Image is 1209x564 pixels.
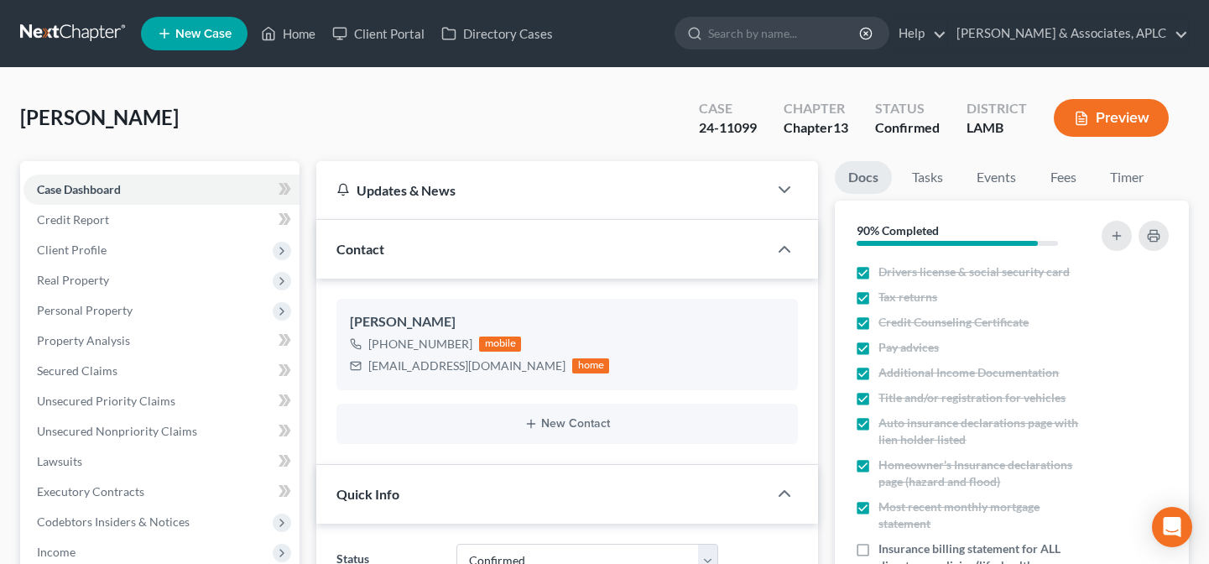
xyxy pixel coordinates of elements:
[37,333,130,347] span: Property Analysis
[878,314,1029,331] span: Credit Counseling Certificate
[875,99,940,118] div: Status
[572,358,609,373] div: home
[37,243,107,257] span: Client Profile
[967,99,1027,118] div: District
[1097,161,1157,194] a: Timer
[23,416,300,446] a: Unsecured Nonpriority Claims
[368,336,472,352] div: [PHONE_NUMBER]
[23,386,300,416] a: Unsecured Priority Claims
[878,415,1086,448] span: Auto insurance declarations page with lien holder listed
[878,289,937,305] span: Tax returns
[835,161,892,194] a: Docs
[23,326,300,356] a: Property Analysis
[699,118,757,138] div: 24-11099
[253,18,324,49] a: Home
[878,499,1086,532] span: Most recent monthly mortgage statement
[37,212,109,227] span: Credit Report
[336,241,384,257] span: Contact
[708,18,862,49] input: Search by name...
[23,205,300,235] a: Credit Report
[324,18,433,49] a: Client Portal
[37,484,144,499] span: Executory Contracts
[368,358,565,374] div: [EMAIL_ADDRESS][DOMAIN_NAME]
[350,312,784,332] div: [PERSON_NAME]
[1036,161,1090,194] a: Fees
[878,389,1066,406] span: Title and/or registration for vehicles
[875,118,940,138] div: Confirmed
[336,181,748,199] div: Updates & News
[23,446,300,477] a: Lawsuits
[37,273,109,287] span: Real Property
[23,356,300,386] a: Secured Claims
[963,161,1029,194] a: Events
[1152,507,1192,547] div: Open Intercom Messenger
[899,161,956,194] a: Tasks
[784,118,848,138] div: Chapter
[433,18,561,49] a: Directory Cases
[878,264,1070,280] span: Drivers license & social security card
[948,18,1188,49] a: [PERSON_NAME] & Associates, APLC
[175,28,232,40] span: New Case
[20,105,179,129] span: [PERSON_NAME]
[37,424,197,438] span: Unsecured Nonpriority Claims
[37,182,121,196] span: Case Dashboard
[890,18,946,49] a: Help
[23,477,300,507] a: Executory Contracts
[37,363,117,378] span: Secured Claims
[1054,99,1169,137] button: Preview
[878,339,939,356] span: Pay advices
[833,119,848,135] span: 13
[37,514,190,529] span: Codebtors Insiders & Notices
[699,99,757,118] div: Case
[23,175,300,205] a: Case Dashboard
[37,454,82,468] span: Lawsuits
[479,337,521,352] div: mobile
[878,457,1086,490] span: Homeowner's Insurance declarations page (hazard and flood)
[967,118,1027,138] div: LAMB
[350,417,784,431] button: New Contact
[37,303,133,317] span: Personal Property
[878,364,1059,381] span: Additional Income Documentation
[857,223,939,238] strong: 90% Completed
[784,99,848,118] div: Chapter
[37,394,175,408] span: Unsecured Priority Claims
[336,486,399,502] span: Quick Info
[37,545,76,559] span: Income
